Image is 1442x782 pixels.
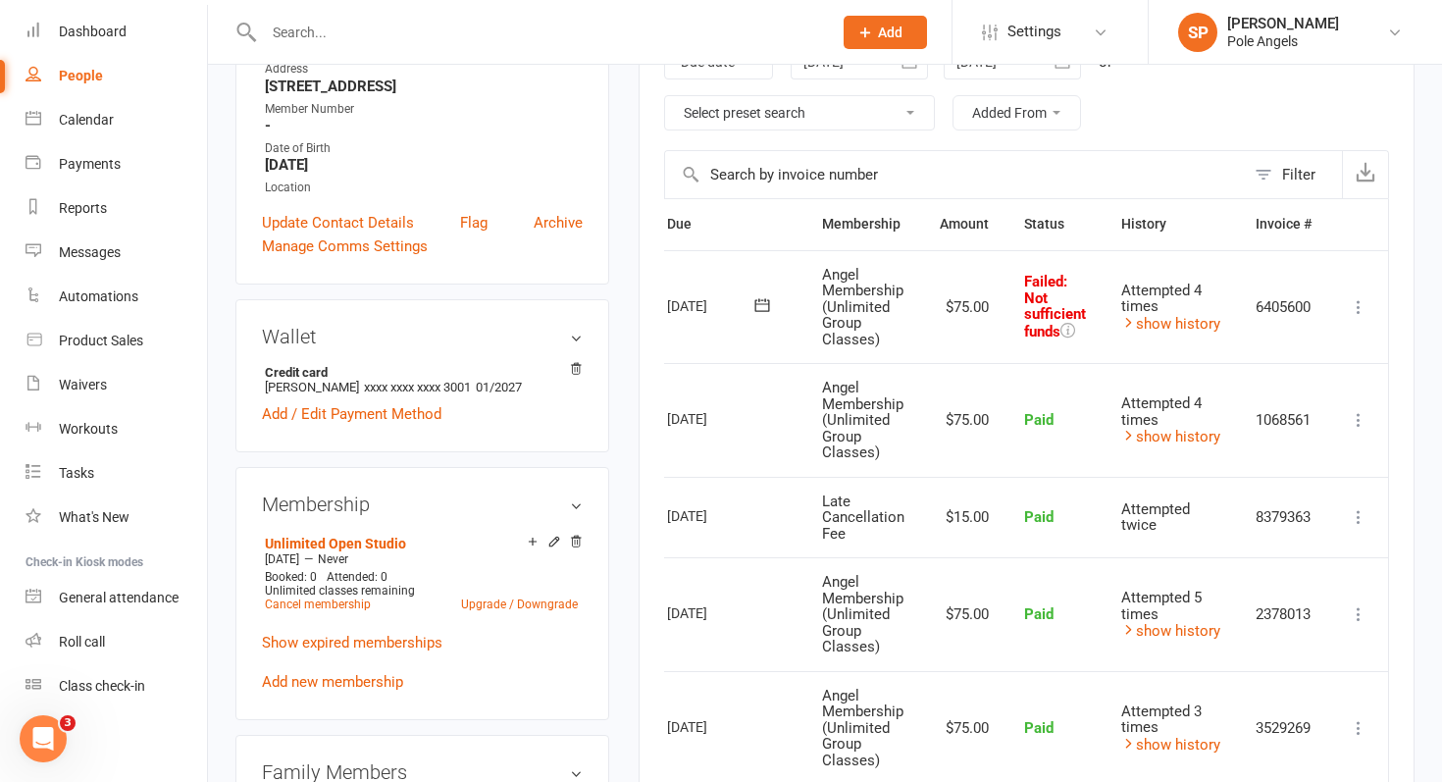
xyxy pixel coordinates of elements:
[26,275,207,319] a: Automations
[667,598,757,628] div: [DATE]
[534,211,583,235] a: Archive
[26,54,207,98] a: People
[1121,736,1220,754] a: show history
[1121,428,1220,445] a: show history
[822,266,903,348] span: Angel Membership (Unlimited Group Classes)
[26,620,207,664] a: Roll call
[265,60,583,78] div: Address
[1121,622,1220,640] a: show history
[59,112,114,128] div: Calendar
[1024,273,1086,340] span: Failed
[26,407,207,451] a: Workouts
[667,711,757,742] div: [DATE]
[59,509,129,525] div: What's New
[265,100,583,119] div: Member Number
[26,186,207,231] a: Reports
[649,199,804,249] th: Due
[1104,199,1238,249] th: History
[265,179,583,197] div: Location
[327,570,387,584] span: Attended: 0
[26,231,207,275] a: Messages
[26,451,207,495] a: Tasks
[59,377,107,392] div: Waivers
[665,151,1245,198] input: Search by invoice number
[1024,605,1054,623] span: Paid
[364,380,471,394] span: xxxx xxxx xxxx 3001
[1238,363,1329,477] td: 1068561
[1238,557,1329,671] td: 2378013
[265,536,406,551] a: Unlimited Open Studio
[1121,282,1202,316] span: Attempted 4 times
[1006,199,1104,249] th: Status
[922,557,1006,671] td: $75.00
[262,211,414,235] a: Update Contact Details
[265,156,583,174] strong: [DATE]
[262,235,428,258] a: Manage Comms Settings
[59,200,107,216] div: Reports
[878,25,902,40] span: Add
[265,584,415,598] span: Unlimited classes remaining
[476,380,522,394] span: 01/2027
[26,10,207,54] a: Dashboard
[667,403,757,434] div: [DATE]
[26,319,207,363] a: Product Sales
[1245,151,1342,198] button: Filter
[1024,273,1086,340] span: : Not sufficient funds
[265,365,573,380] strong: Credit card
[1227,15,1339,32] div: [PERSON_NAME]
[265,78,583,95] strong: [STREET_ADDRESS]
[265,570,317,584] span: Booked: 0
[1282,163,1315,186] div: Filter
[265,139,583,158] div: Date of Birth
[265,552,299,566] span: [DATE]
[1178,13,1217,52] div: SP
[260,551,583,567] div: —
[822,573,903,655] span: Angel Membership (Unlimited Group Classes)
[59,678,145,694] div: Class check-in
[1121,394,1202,429] span: Attempted 4 times
[1024,719,1054,737] span: Paid
[1238,477,1329,558] td: 8379363
[1121,703,1202,737] span: Attempted 3 times
[922,477,1006,558] td: $15.00
[59,333,143,348] div: Product Sales
[262,673,403,691] a: Add new membership
[262,494,583,515] h3: Membership
[59,24,127,39] div: Dashboard
[262,326,583,347] h3: Wallet
[59,465,94,481] div: Tasks
[258,19,818,46] input: Search...
[59,156,121,172] div: Payments
[20,715,67,762] iframe: Intercom live chat
[822,493,904,543] span: Late Cancellation Fee
[26,142,207,186] a: Payments
[59,421,118,437] div: Workouts
[1121,500,1190,535] span: Attempted twice
[1121,315,1220,333] a: show history
[1121,589,1202,623] span: Attempted 5 times
[922,199,1006,249] th: Amount
[1024,508,1054,526] span: Paid
[26,576,207,620] a: General attendance kiosk mode
[60,715,76,731] span: 3
[922,250,1006,364] td: $75.00
[804,199,922,249] th: Membership
[26,98,207,142] a: Calendar
[59,288,138,304] div: Automations
[667,290,757,321] div: [DATE]
[262,634,442,652] a: Show expired memberships
[1238,250,1329,364] td: 6405600
[1007,10,1061,54] span: Settings
[844,16,927,49] button: Add
[26,664,207,708] a: Class kiosk mode
[953,95,1081,130] button: Added From
[26,363,207,407] a: Waivers
[1024,411,1054,429] span: Paid
[59,634,105,650] div: Roll call
[318,552,348,566] span: Never
[822,379,903,461] span: Angel Membership (Unlimited Group Classes)
[667,500,757,531] div: [DATE]
[822,687,903,769] span: Angel Membership (Unlimited Group Classes)
[59,590,179,605] div: General attendance
[1238,199,1329,249] th: Invoice #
